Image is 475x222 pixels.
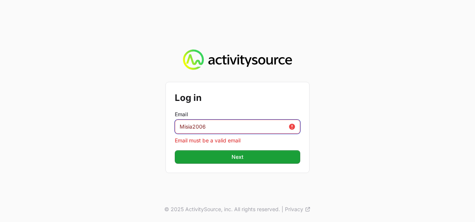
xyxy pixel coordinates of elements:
[175,91,300,105] h2: Log in
[175,150,300,164] button: Next
[285,206,311,213] a: Privacy
[175,137,300,144] p: Email must be a valid email
[282,206,283,213] span: |
[175,111,300,118] label: Email
[175,120,300,134] input: Enter your email
[232,152,243,161] span: Next
[164,206,280,213] p: © 2025 ActivitySource, inc. All rights reserved.
[183,49,292,70] img: Activity Source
